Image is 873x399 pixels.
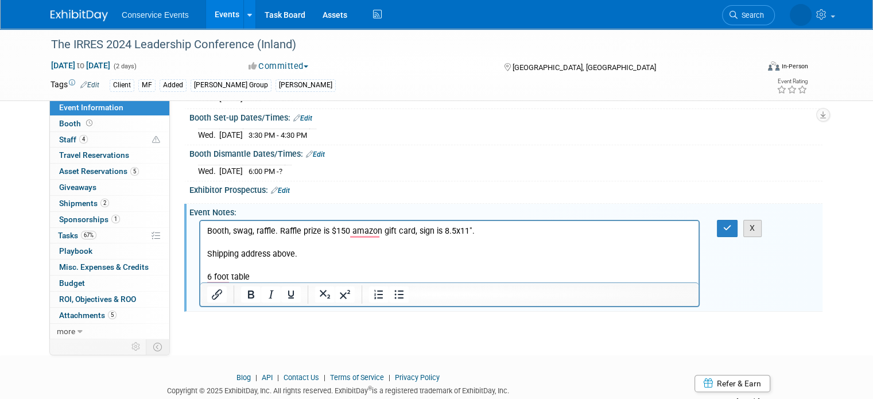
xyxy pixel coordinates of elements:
button: Subscript [315,286,335,303]
a: Budget [50,276,169,291]
a: API [262,373,273,382]
span: Search [738,11,764,20]
a: more [50,324,169,339]
sup: ® [368,385,372,392]
span: Misc. Expenses & Credits [59,262,149,272]
span: | [386,373,393,382]
div: Event Notes: [189,204,822,218]
a: Refer & Earn [694,375,770,392]
span: 2 [100,199,109,207]
a: Event Information [50,100,169,115]
div: Booth Set-up Dates/Times: [189,109,822,124]
span: Attachments [59,311,117,320]
span: 1 [111,215,120,223]
div: MF [138,79,156,91]
td: Wed. [198,129,219,141]
img: Abby Reaves [790,4,812,26]
td: Tags [51,79,99,92]
span: [DATE] [DATE] [51,60,111,71]
button: Bold [241,286,261,303]
div: [PERSON_NAME] Group [191,79,271,91]
span: Booth not reserved yet [84,119,95,127]
a: Giveaways [50,180,169,195]
div: Booth Dismantle Dates/Times: [189,145,822,160]
a: Booth [50,116,169,131]
span: Conservice Events [122,10,189,20]
span: 3:30 PM - 4:30 PM [249,131,307,140]
span: to [75,61,86,70]
span: ? [279,167,282,176]
a: Contact Us [284,373,319,382]
span: 67% [81,231,96,239]
button: Underline [281,286,301,303]
button: Numbered list [369,286,389,303]
a: Edit [80,81,99,89]
a: Asset Reservations5 [50,164,169,179]
span: Sponsorships [59,215,120,224]
td: [DATE] [219,129,243,141]
span: Asset Reservations [59,166,139,176]
span: | [321,373,328,382]
span: Potential Scheduling Conflict -- at least one attendee is tagged in another overlapping event. [152,135,160,145]
a: Staff4 [50,132,169,148]
a: Search [722,5,775,25]
td: Personalize Event Tab Strip [126,339,146,354]
span: | [253,373,260,382]
span: 5 [130,167,139,176]
span: Shipments [59,199,109,208]
span: Playbook [59,246,92,255]
button: Italic [261,286,281,303]
a: ROI, Objectives & ROO [50,292,169,307]
span: (2 days) [112,63,137,70]
span: Event Information [59,103,123,112]
span: Budget [59,278,85,288]
img: Format-Inperson.png [768,61,779,71]
span: Giveaways [59,183,96,192]
button: X [743,220,762,237]
a: Blog [236,373,251,382]
span: more [57,327,75,336]
div: Added [160,79,187,91]
span: 5 [108,311,117,319]
a: Attachments5 [50,308,169,323]
span: 6:00 PM - [249,167,282,176]
div: Event Format [696,60,808,77]
span: Travel Reservations [59,150,129,160]
a: Edit [271,187,290,195]
a: Shipments2 [50,196,169,211]
span: Tasks [58,231,96,240]
div: [PERSON_NAME] [276,79,336,91]
a: Terms of Service [330,373,384,382]
a: Privacy Policy [395,373,440,382]
a: Edit [306,150,325,158]
a: Travel Reservations [50,148,169,163]
span: ROI, Objectives & ROO [59,295,136,304]
span: Staff [59,135,88,144]
span: [GEOGRAPHIC_DATA], [GEOGRAPHIC_DATA] [513,63,656,72]
span: | [274,373,282,382]
div: The IRRES 2024 Leadership Conference (Inland) [47,34,744,55]
a: Playbook [50,243,169,259]
td: Wed. [198,165,219,177]
td: [DATE] [219,165,243,177]
a: Tasks67% [50,228,169,243]
td: Toggle Event Tabs [146,339,170,354]
a: Misc. Expenses & Credits [50,259,169,275]
div: Exhibitor Prospectus: [189,181,822,196]
span: 4 [79,135,88,144]
button: Insert/edit link [207,286,227,303]
div: Event Rating [777,79,808,84]
img: ExhibitDay [51,10,108,21]
iframe: Rich Text Area [200,221,699,282]
p: Booth, swag, raffle. Raffle prize is $150 amazon gift card, sign is 8.5x11". Shipping address abo... [7,5,492,62]
button: Superscript [335,286,355,303]
button: Committed [245,60,313,72]
a: Edit [293,114,312,122]
button: Bullet list [389,286,409,303]
span: Booth [59,119,95,128]
div: In-Person [781,62,808,71]
div: Copyright © 2025 ExhibitDay, Inc. All rights reserved. ExhibitDay is a registered trademark of Ex... [51,383,625,396]
a: Sponsorships1 [50,212,169,227]
body: To enrich screen reader interactions, please activate Accessibility in Grammarly extension settings [6,5,492,62]
div: Client [110,79,134,91]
